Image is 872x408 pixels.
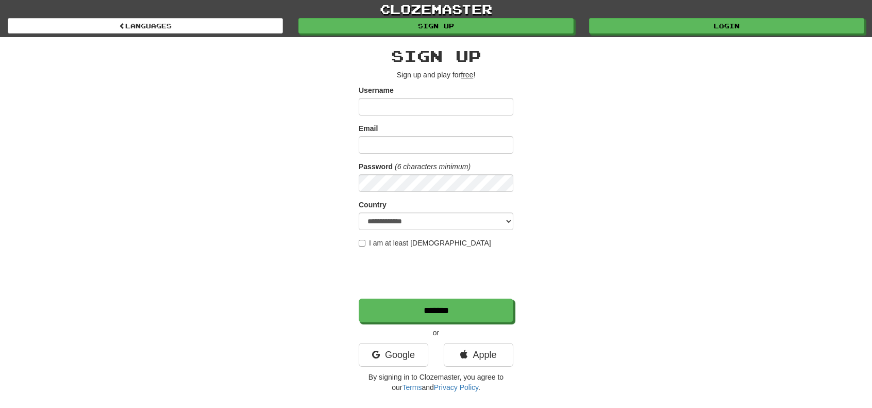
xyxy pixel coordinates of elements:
p: By signing in to Clozemaster, you agree to our and . [359,372,513,393]
a: Sign up [298,18,574,34]
em: (6 characters minimum) [395,162,471,171]
a: Login [589,18,864,34]
a: Google [359,343,428,367]
a: Terms [402,383,422,391]
iframe: reCAPTCHA [359,253,515,293]
label: Username [359,85,394,95]
a: Privacy Policy [434,383,478,391]
h2: Sign up [359,47,513,64]
label: Email [359,123,378,134]
input: I am at least [DEMOGRAPHIC_DATA] [359,240,365,247]
label: Password [359,161,393,172]
a: Apple [444,343,513,367]
label: Country [359,200,387,210]
p: or [359,328,513,338]
u: free [461,71,473,79]
a: Languages [8,18,283,34]
p: Sign up and play for ! [359,70,513,80]
label: I am at least [DEMOGRAPHIC_DATA] [359,238,491,248]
